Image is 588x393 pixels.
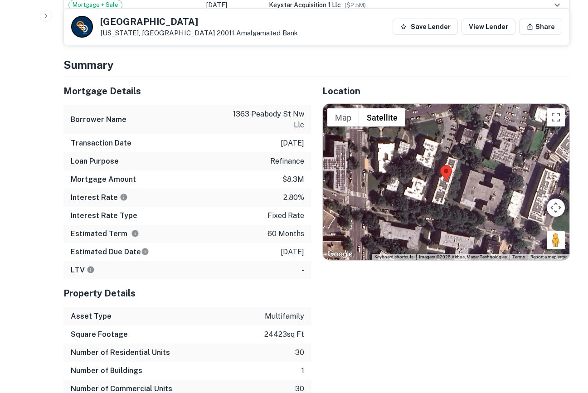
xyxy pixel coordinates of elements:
h6: LTV [71,265,95,276]
h6: Mortgage Amount [71,174,136,185]
a: Amalgamated Bank [236,29,298,37]
h6: Number of Buildings [71,365,142,376]
svg: Estimate is based on a standard schedule for this type of loan. [141,247,149,256]
img: Google [325,248,355,260]
p: 1 [301,365,304,376]
p: 1363 peabody st nw llc [223,109,304,131]
h6: Loan Purpose [71,156,119,167]
a: Open this area in Google Maps (opens a new window) [325,248,355,260]
p: 60 months [267,228,304,239]
p: 24423 sq ft [264,329,304,340]
button: Show street map [327,108,359,126]
p: multifamily [265,311,304,322]
span: keystar acquisition 1 llc [269,1,341,9]
iframe: Chat Widget [543,320,588,364]
span: Imagery ©2025 Airbus, Maxar Technologies [419,254,507,259]
p: 2.80% [283,192,304,203]
h6: Interest Rate [71,192,128,203]
h6: Asset Type [71,311,112,322]
p: [DATE] [281,138,304,149]
button: Toggle fullscreen view [547,108,565,126]
h6: Interest Rate Type [71,210,137,221]
a: Report a map error [530,254,567,259]
a: Terms (opens in new tab) [512,254,525,259]
a: View Lender [462,19,515,35]
h6: Transaction Date [71,138,131,149]
p: fixed rate [267,210,304,221]
svg: The interest rates displayed on the website are for informational purposes only and may be report... [120,193,128,201]
span: Mortgage + Sale [69,0,122,10]
svg: LTVs displayed on the website are for informational purposes only and may be reported incorrectly... [87,266,95,274]
svg: Term is based on a standard schedule for this type of loan. [131,229,139,238]
h6: Number of Residential Units [71,347,170,358]
h5: [GEOGRAPHIC_DATA] [100,17,298,26]
span: ($ 2.5M ) [345,2,366,9]
button: Share [519,19,562,35]
button: Show satellite imagery [359,108,405,126]
h5: Location [322,84,570,98]
button: Drag Pegman onto the map to open Street View [547,231,565,249]
p: - [301,265,304,276]
p: 30 [295,347,304,358]
p: [US_STATE], [GEOGRAPHIC_DATA] 20011 [100,29,298,37]
button: Save Lender [393,19,458,35]
h6: Square Footage [71,329,128,340]
p: [DATE] [281,247,304,257]
button: Map camera controls [547,199,565,217]
p: refinance [270,156,304,167]
h6: Estimated Due Date [71,247,149,257]
h5: Mortgage Details [63,84,311,98]
h6: Estimated Term [71,228,139,239]
button: Keyboard shortcuts [374,254,413,260]
h4: Summary [63,57,570,73]
h5: Property Details [63,286,311,300]
h6: Borrower Name [71,114,126,125]
p: $8.3m [282,174,304,185]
